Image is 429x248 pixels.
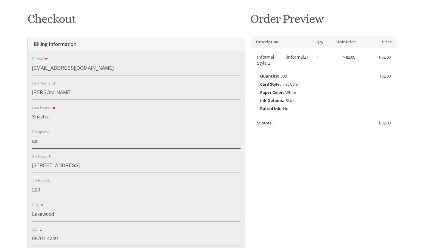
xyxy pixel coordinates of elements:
[260,96,284,104] span: Ink Options:
[260,80,281,88] span: Card Style:
[250,12,398,30] h1: Order Preview
[378,120,391,126] span: $ 82.00
[260,88,284,96] span: Paper Color:
[257,120,273,126] span: Subtotal:
[285,98,295,103] span: Black
[286,54,308,66] span: (informal2)
[32,41,76,47] span: Billing Information
[52,106,55,109] img: pc_icon_required.gif
[32,129,49,134] label: Company:
[32,178,50,183] label: Address 2:
[39,228,42,231] img: pc_icon_required.gif
[379,72,391,80] span: $82.00
[32,154,52,159] label: Address:
[324,39,360,45] div: Unit Price
[32,105,56,110] label: Last Name:
[32,227,43,232] label: Zip:
[32,56,49,61] label: E-mail:
[32,202,45,207] label: City:
[285,90,296,95] span: White
[312,54,324,60] div: 1
[257,54,284,66] span: Informal Style 2
[251,39,312,45] div: Description
[378,54,391,60] span: $ 82.00
[41,204,43,207] img: pc_icon_required.gif
[360,39,397,45] div: Price
[283,106,288,111] span: No
[53,82,55,85] img: pc_icon_required.gif
[260,72,279,80] span: Quantity:
[281,73,287,79] span: 300
[45,58,48,60] img: pc_icon_required.gif
[343,54,355,60] span: $ 82.00
[260,105,281,112] span: Raised Ink:
[32,81,57,86] label: First Name:
[312,39,324,45] div: Qty.
[48,155,51,158] img: pc_icon_required.gif
[282,81,298,87] span: Flat Card
[27,12,245,30] h1: Checkout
